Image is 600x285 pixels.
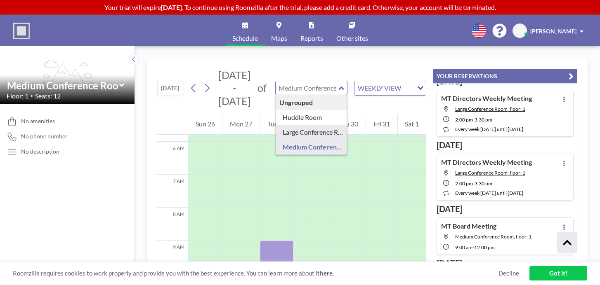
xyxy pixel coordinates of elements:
[161,3,182,11] b: [DATE]
[31,93,33,98] span: •
[271,35,287,42] span: Maps
[475,117,492,123] span: 3:30 PM
[455,170,525,176] span: Large Conference Room, floor: 1
[331,114,366,135] div: Thu 30
[437,258,574,269] h3: [DATE]
[529,266,587,280] a: Got it!
[320,269,334,277] a: here.
[222,114,259,135] div: Mon 27
[157,241,188,273] div: 9 AM
[437,204,574,214] h3: [DATE]
[157,81,183,95] button: [DATE]
[366,114,397,135] div: Fri 31
[437,140,574,150] h3: [DATE]
[330,15,375,46] a: Other sites
[257,82,267,94] span: of
[7,92,28,100] span: Floor: 1
[473,117,475,123] span: -
[157,208,188,241] div: 8 AM
[260,114,293,135] div: Tue 28
[354,81,426,95] div: Search for option
[441,222,496,230] h4: MT Board Meeting
[13,23,30,39] img: organization-logo
[473,180,475,187] span: -
[356,83,403,93] span: WEEKLY VIEW
[455,126,523,132] span: every week [DATE] until [DATE]
[21,117,55,125] span: No amenities
[21,148,59,155] div: No description
[455,244,472,250] span: 9:00 AM
[455,234,531,240] span: Medium Conference Room, floor: 1
[157,175,188,208] div: 7 AM
[35,92,61,100] span: Seats: 12
[441,158,532,166] h4: MT Directors Weekly Meeting
[21,133,68,140] span: No phone number
[455,106,525,112] span: Large Conference Room, floor: 1
[276,81,339,95] input: Medium Conference Room
[276,140,347,154] div: Medium Conference Room
[433,69,577,83] button: YOUR RESERVATIONS
[404,83,412,93] input: Search for option
[498,269,519,277] a: Decline
[441,94,532,103] h4: MT Directors Weekly Meeting
[455,180,473,187] span: 2:00 PM
[336,35,368,42] span: Other sites
[398,114,426,135] div: Sat 1
[472,244,474,250] span: -
[226,15,265,46] a: Schedule
[218,69,251,107] span: [DATE] - [DATE]
[516,27,523,35] span: DL
[276,125,347,140] div: Large Conference Room
[188,114,222,135] div: Sun 26
[7,79,119,91] input: Medium Conference Room
[232,35,258,42] span: Schedule
[475,180,492,187] span: 3:30 PM
[294,15,330,46] a: Reports
[455,117,473,123] span: 2:00 PM
[530,28,576,35] span: [PERSON_NAME]
[276,110,347,125] div: Huddle Room
[276,95,347,110] div: Ungrouped
[13,269,498,277] span: Roomzilla requires cookies to work properly and provide you with the best experience. You can lea...
[157,142,188,175] div: 6 AM
[265,15,294,46] a: Maps
[474,244,495,250] span: 12:00 PM
[300,35,323,42] span: Reports
[455,190,523,196] span: every week [DATE] until [DATE]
